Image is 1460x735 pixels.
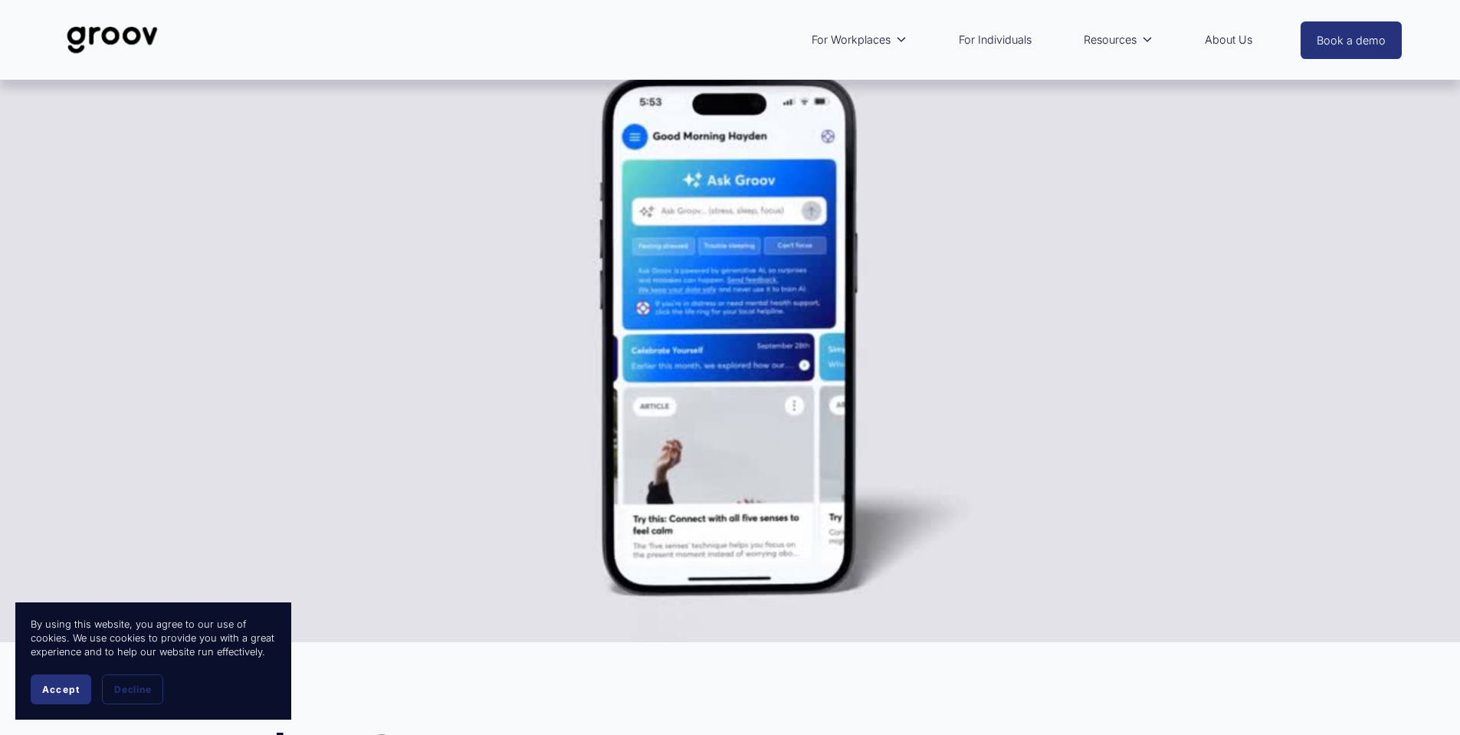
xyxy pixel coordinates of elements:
[1301,21,1402,59] a: Book a demo
[1197,22,1260,57] a: About Us
[951,22,1039,57] a: For Individuals
[1076,22,1161,57] a: folder dropdown
[58,15,166,65] img: Groov | Unlock Human Potential at Work and in Life
[1084,30,1137,50] span: Resources
[31,618,276,659] p: By using this website, you agree to our use of cookies. We use cookies to provide you with a grea...
[102,674,163,704] button: Decline
[42,684,80,695] span: Accept
[114,684,151,695] span: Decline
[804,22,915,57] a: folder dropdown
[812,30,891,50] span: For Workplaces
[31,674,91,704] button: Accept
[15,602,291,720] section: Cookie banner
